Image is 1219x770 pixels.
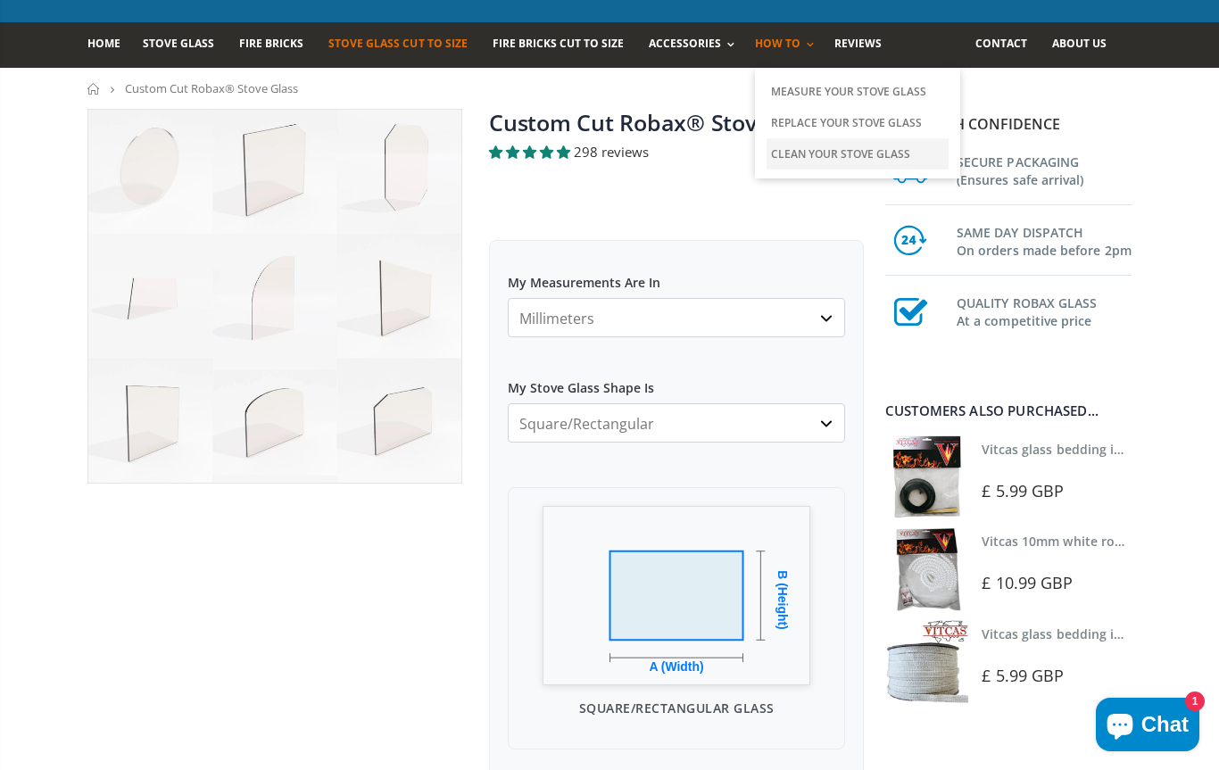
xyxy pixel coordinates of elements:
a: Fire Bricks Cut To Size [493,22,637,68]
span: £ 5.99 GBP [982,665,1064,686]
img: Vitcas stove glass bedding in tape [885,620,968,703]
a: Stove Glass [143,22,228,68]
img: Square/Rectangular Glass [543,506,810,685]
p: Shop with confidence [885,113,1132,135]
a: Custom Cut Robax® Stove Glass [489,107,831,137]
a: Stove Glass Cut To Size [328,22,480,68]
span: Contact [975,36,1027,51]
a: Home [87,83,101,95]
span: 298 reviews [574,143,649,161]
span: How To [755,36,800,51]
span: 4.94 stars [489,143,574,161]
span: £ 5.99 GBP [982,480,1064,501]
span: Reviews [834,36,882,51]
span: Fire Bricks [239,36,303,51]
label: My Stove Glass Shape Is [508,364,845,396]
span: Accessories [649,36,721,51]
span: Custom Cut Robax® Stove Glass [125,80,298,96]
a: Contact [975,22,1041,68]
span: Stove Glass Cut To Size [328,36,467,51]
inbox-online-store-chat: Shopify online store chat [1090,698,1205,756]
span: Stove Glass [143,36,214,51]
a: Accessories [649,22,743,68]
img: Vitcas stove glass bedding in tape [885,435,968,518]
span: About us [1052,36,1107,51]
a: Home [87,22,134,68]
span: Fire Bricks Cut To Size [493,36,624,51]
span: £ 10.99 GBP [982,572,1073,593]
div: Customers also purchased... [885,404,1132,418]
a: How To [755,22,823,68]
p: Square/Rectangular Glass [527,699,826,717]
a: About us [1052,22,1120,68]
h3: SAME DAY DISPATCH On orders made before 2pm [957,220,1132,260]
label: My Measurements Are In [508,259,845,291]
img: Vitcas white rope, glue and gloves kit 10mm [885,527,968,610]
a: Measure Your Stove Glass [767,77,949,107]
span: Home [87,36,120,51]
a: Fire Bricks [239,22,317,68]
h3: SECURE PACKAGING (Ensures safe arrival) [957,150,1132,189]
a: Reviews [834,22,895,68]
h3: QUALITY ROBAX GLASS At a competitive price [957,291,1132,330]
img: stove_glass_made_to_measure_800x_crop_center.jpg [88,110,461,483]
a: Clean Your Stove Glass [767,138,949,170]
a: Replace Your Stove Glass [767,107,949,138]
